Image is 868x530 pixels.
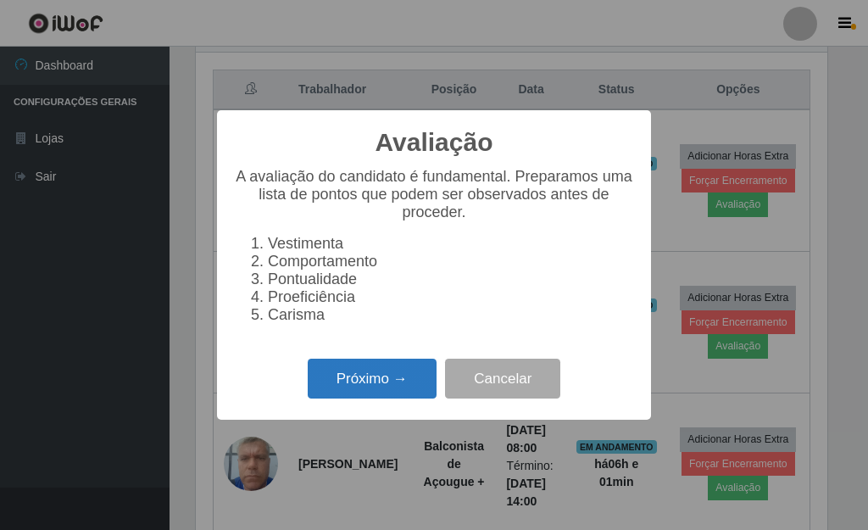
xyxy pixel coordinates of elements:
[376,127,493,158] h2: Avaliação
[268,288,634,306] li: Proeficiência
[268,253,634,271] li: Comportamento
[234,168,634,221] p: A avaliação do candidato é fundamental. Preparamos uma lista de pontos que podem ser observados a...
[268,271,634,288] li: Pontualidade
[445,359,560,399] button: Cancelar
[308,359,437,399] button: Próximo →
[268,306,634,324] li: Carisma
[268,235,634,253] li: Vestimenta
